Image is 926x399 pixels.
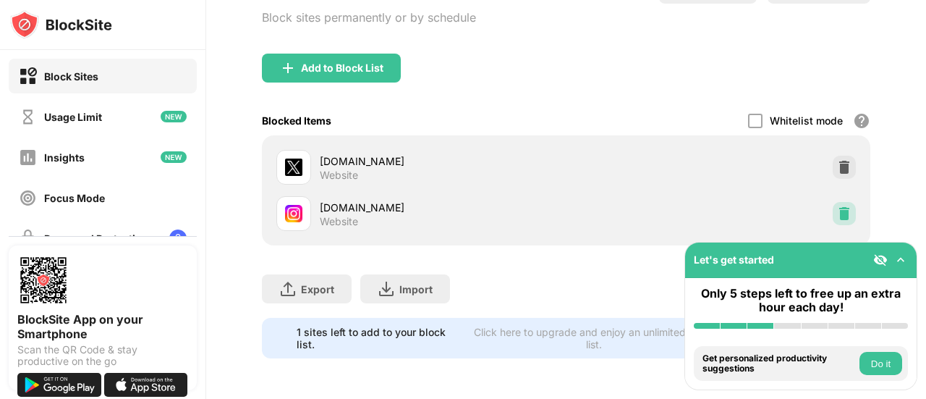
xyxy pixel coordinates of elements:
div: Let's get started [694,253,774,266]
div: 1 sites left to add to your block list. [297,326,460,350]
img: time-usage-off.svg [19,108,37,126]
img: get-it-on-google-play.svg [17,373,101,397]
div: Insights [44,151,85,164]
div: Click here to upgrade and enjoy an unlimited block list. [469,326,719,350]
img: options-page-qr-code.png [17,254,69,306]
div: Whitelist mode [770,114,843,127]
img: new-icon.svg [161,151,187,163]
img: logo-blocksite.svg [10,10,112,39]
div: Add to Block List [301,62,383,74]
img: favicons [285,159,302,176]
button: Do it [859,352,902,375]
div: Blocked Items [262,114,331,127]
img: new-icon.svg [161,111,187,122]
div: Website [320,169,358,182]
div: Get personalized productivity suggestions [702,353,856,374]
img: password-protection-off.svg [19,230,37,248]
div: Usage Limit [44,111,102,123]
img: download-on-the-app-store.svg [104,373,188,397]
img: block-on.svg [19,67,37,85]
div: Import [399,283,433,295]
img: insights-off.svg [19,148,37,167]
img: focus-off.svg [19,189,37,207]
div: Block sites permanently or by schedule [262,10,476,25]
div: Only 5 steps left to free up an extra hour each day! [694,287,908,314]
div: Export [301,283,334,295]
div: Scan the QR Code & stay productive on the go [17,344,188,367]
img: eye-not-visible.svg [873,253,888,267]
div: BlockSite App on your Smartphone [17,312,188,341]
div: [DOMAIN_NAME] [320,200,566,215]
div: Password Protection [44,232,148,245]
div: Block Sites [44,70,98,83]
div: Website [320,215,358,228]
div: Focus Mode [44,192,105,204]
div: [DOMAIN_NAME] [320,154,566,169]
img: omni-setup-toggle.svg [893,253,908,267]
img: lock-menu.svg [169,230,187,247]
img: favicons [285,205,302,222]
